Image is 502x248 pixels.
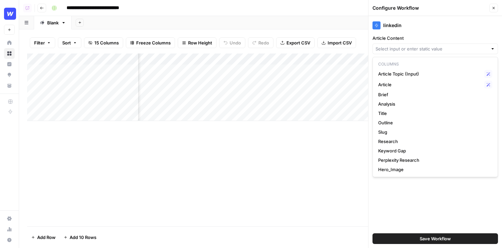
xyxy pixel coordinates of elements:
[378,110,490,117] span: Title
[230,39,241,46] span: Undo
[4,5,15,22] button: Workspace: Webflow
[378,91,490,98] span: Brief
[258,39,269,46] span: Redo
[136,39,171,46] span: Freeze Columns
[30,37,55,48] button: Filter
[37,234,56,241] span: Add Row
[420,235,451,242] span: Save Workflow
[378,147,490,154] span: Keyword Gap
[126,37,175,48] button: Freeze Columns
[372,35,498,41] label: Article Content
[4,59,15,70] a: Insights
[248,37,273,48] button: Redo
[70,234,96,241] span: Add 10 Rows
[94,39,119,46] span: 15 Columns
[4,224,15,235] a: Usage
[378,129,490,135] span: Slug
[4,235,15,245] button: Help + Support
[375,45,488,52] input: Select input or enter static value
[47,19,59,26] div: Blank
[188,39,212,46] span: Row Height
[372,233,498,244] button: Save Workflow
[378,157,490,163] span: Perplexity Research
[378,138,490,145] span: Research
[276,37,315,48] button: Export CSV
[4,70,15,80] a: Opportunities
[286,39,310,46] span: Export CSV
[219,37,245,48] button: Undo
[372,57,498,69] div: Paste the full article content that you want to use as the basis for the LinkedIn post
[378,119,490,126] span: Outline
[375,60,495,69] p: Columns
[378,81,482,88] span: Article
[317,37,356,48] button: Import CSV
[34,16,72,29] a: Blank
[4,8,16,20] img: Webflow Logo
[27,232,60,243] button: Add Row
[62,39,71,46] span: Sort
[34,39,45,46] span: Filter
[60,232,100,243] button: Add 10 Rows
[58,37,81,48] button: Sort
[178,37,217,48] button: Row Height
[4,213,15,224] a: Settings
[4,37,15,48] a: Home
[378,166,490,173] span: Hero_Image
[372,21,498,29] div: linkedin
[328,39,352,46] span: Import CSV
[4,80,15,91] a: Your Data
[378,71,482,77] span: Article Topic (Input)
[378,101,490,107] span: Analysis
[4,48,15,59] a: Browse
[84,37,123,48] button: 15 Columns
